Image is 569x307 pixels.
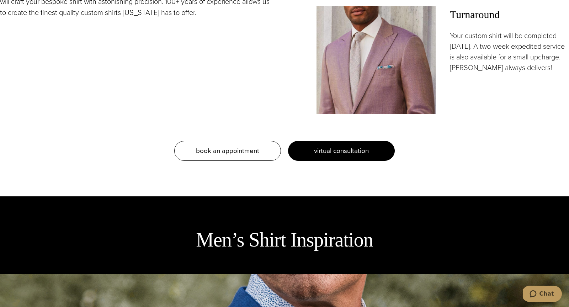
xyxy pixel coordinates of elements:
[317,6,436,114] img: Client in white custom dress shirt with off white tie and pink bespoke sportscoat.
[196,145,259,156] span: book an appointment
[523,286,562,303] iframe: Opens a widget where you can chat to one of our agents
[314,145,369,156] span: virtual consultation
[128,227,441,253] h2: Men’s Shirt Inspiration
[288,141,395,161] a: virtual consultation
[450,6,569,23] span: Turnaround
[174,141,281,161] a: book an appointment
[450,30,569,73] p: Your custom shirt will be completed [DATE]. A two-week expedited service is also available for a ...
